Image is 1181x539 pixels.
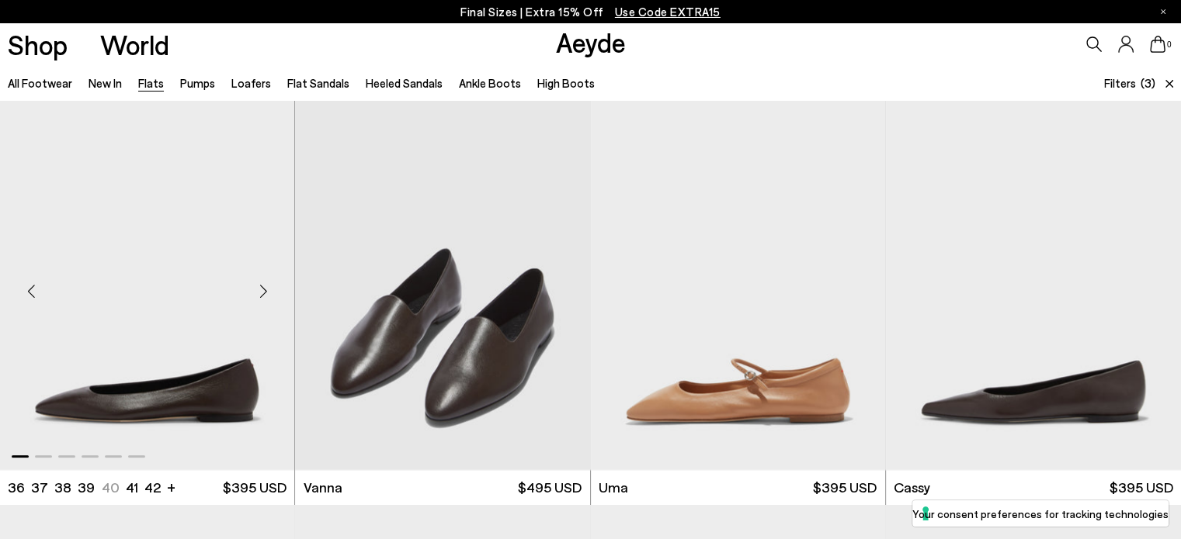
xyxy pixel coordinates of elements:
[166,476,175,497] li: +
[591,100,885,470] img: Uma Mary-Jane Flats
[8,478,155,497] ul: variant
[295,100,589,470] img: Vanna Almond-Toe Loafers
[1150,36,1165,53] a: 0
[912,506,1169,522] label: Your consent preferences for tracking technologies
[138,76,164,90] a: Flats
[1165,40,1173,49] span: 0
[894,478,930,497] span: Cassy
[287,76,349,90] a: Flat Sandals
[240,268,287,315] div: Next slide
[1104,76,1136,90] span: Filters
[459,76,521,90] a: Ankle Boots
[460,2,721,22] p: Final Sizes | Extra 15% Off
[886,470,1181,505] a: Cassy $395 USD
[886,100,1181,470] a: 6 / 6 1 / 6 2 / 6 3 / 6 4 / 6 5 / 6 6 / 6 1 / 6 Next slide Previous slide
[885,100,1179,470] div: 2 / 6
[886,100,1181,470] img: Cassy Pointed-Toe Flats
[885,100,1179,470] img: Uma Mary-Jane Flats
[295,470,589,505] a: Vanna $495 USD
[180,76,215,90] a: Pumps
[1110,478,1173,497] span: $395 USD
[294,100,589,470] img: Ellie Almond-Toe Flats
[518,478,582,497] span: $495 USD
[556,26,626,58] a: Aeyde
[537,76,595,90] a: High Boots
[366,76,443,90] a: Heeled Sandals
[78,478,95,497] li: 39
[813,478,877,497] span: $395 USD
[599,478,628,497] span: Uma
[295,100,589,470] div: 3 / 6
[591,100,885,470] div: 1 / 6
[8,268,54,315] div: Previous slide
[886,100,1181,470] div: 1 / 6
[589,100,884,470] div: 4 / 6
[8,76,72,90] a: All Footwear
[8,31,68,58] a: Shop
[144,478,160,497] li: 42
[89,76,122,90] a: New In
[591,470,885,505] a: Uma $395 USD
[125,478,137,497] li: 41
[8,478,25,497] li: 36
[304,478,342,497] span: Vanna
[54,478,71,497] li: 38
[100,31,169,58] a: World
[615,5,721,19] span: Navigate to /collections/ss25-final-sizes
[589,100,884,470] img: Vanna Almond-Toe Loafers
[591,100,885,470] a: 6 / 6 1 / 6 2 / 6 3 / 6 4 / 6 5 / 6 6 / 6 1 / 6 Next slide Previous slide
[223,478,287,497] span: $395 USD
[31,478,48,497] li: 37
[295,100,589,470] a: Next slide Previous slide
[1141,74,1155,92] span: (3)
[912,500,1169,527] button: Your consent preferences for tracking technologies
[294,100,589,470] div: 2 / 6
[231,76,271,90] a: Loafers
